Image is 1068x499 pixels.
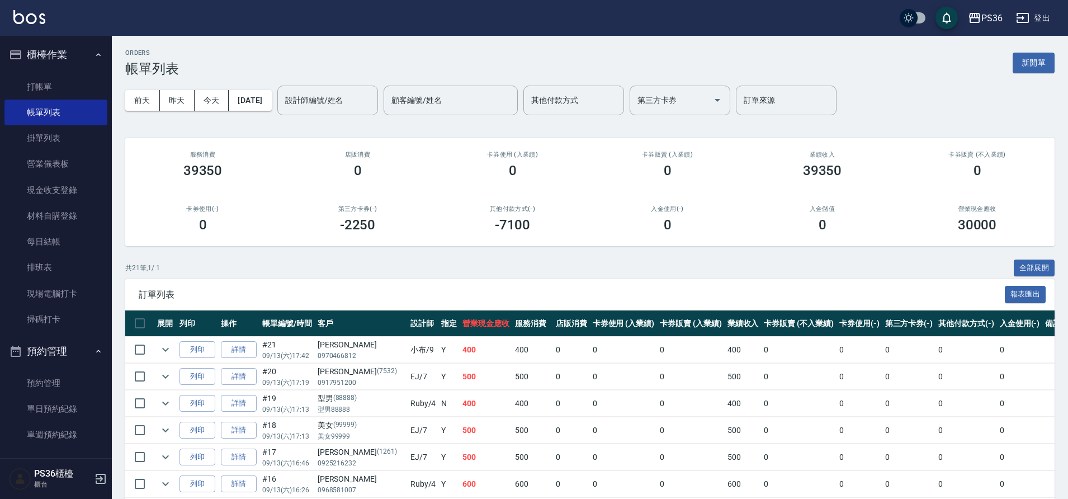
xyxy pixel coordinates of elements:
[460,310,512,337] th: 營業現金應收
[460,390,512,417] td: 400
[1005,289,1046,299] a: 報表匯出
[997,310,1043,337] th: 入金使用(-)
[318,366,405,378] div: [PERSON_NAME]
[333,420,357,431] p: (99999)
[262,378,312,388] p: 09/13 (六) 17:19
[553,364,590,390] td: 0
[512,364,553,390] td: 500
[139,151,267,158] h3: 服務消費
[4,229,107,255] a: 每日結帳
[259,471,315,497] td: #16
[221,368,257,385] a: 詳情
[460,364,512,390] td: 500
[221,422,257,439] a: 詳情
[13,10,45,24] img: Logo
[1042,310,1064,337] th: 備註
[997,364,1043,390] td: 0
[4,100,107,125] a: 帳單列表
[1013,57,1055,68] a: 新開單
[259,390,315,417] td: #19
[553,310,590,337] th: 店販消費
[221,476,257,493] a: 詳情
[4,452,107,481] button: 報表及分析
[935,337,997,363] td: 0
[4,281,107,307] a: 現場電腦打卡
[553,471,590,497] td: 0
[758,205,886,213] h2: 入金儲值
[157,449,174,465] button: expand row
[294,151,422,158] h2: 店販消費
[981,11,1003,25] div: PS36
[4,203,107,229] a: 材料自購登錄
[553,444,590,470] td: 0
[183,163,223,178] h3: 39350
[377,366,397,378] p: (7532)
[761,417,836,444] td: 0
[318,431,405,441] p: 美女99999
[837,471,882,497] td: 0
[837,390,882,417] td: 0
[512,337,553,363] td: 400
[882,471,936,497] td: 0
[512,444,553,470] td: 500
[657,417,725,444] td: 0
[318,473,405,485] div: [PERSON_NAME]
[179,368,215,385] button: 列印
[590,417,658,444] td: 0
[177,310,218,337] th: 列印
[935,7,958,29] button: save
[460,337,512,363] td: 400
[179,341,215,359] button: 列印
[935,390,997,417] td: 0
[1013,53,1055,73] button: 新開單
[4,151,107,177] a: 營業儀表板
[125,263,160,273] p: 共 21 筆, 1 / 1
[4,422,107,448] a: 單週預約紀錄
[262,351,312,361] p: 09/13 (六) 17:42
[199,217,207,233] h3: 0
[882,444,936,470] td: 0
[438,337,460,363] td: Y
[438,417,460,444] td: Y
[761,337,836,363] td: 0
[438,310,460,337] th: 指定
[9,468,31,490] img: Person
[882,337,936,363] td: 0
[315,310,408,337] th: 客戶
[761,444,836,470] td: 0
[4,125,107,151] a: 掛單列表
[725,417,762,444] td: 500
[553,417,590,444] td: 0
[408,444,439,470] td: EJ /7
[179,395,215,412] button: 列印
[408,390,439,417] td: Ruby /4
[725,444,762,470] td: 500
[318,446,405,458] div: [PERSON_NAME]
[34,479,91,489] p: 櫃台
[125,90,160,111] button: 前天
[125,49,179,57] h2: ORDERS
[657,337,725,363] td: 0
[354,163,362,178] h3: 0
[725,310,762,337] th: 業績收入
[460,444,512,470] td: 500
[761,390,836,417] td: 0
[157,368,174,385] button: expand row
[262,458,312,468] p: 09/13 (六) 16:46
[318,458,405,468] p: 0925216232
[935,471,997,497] td: 0
[882,310,936,337] th: 第三方卡券(-)
[590,471,658,497] td: 0
[259,444,315,470] td: #17
[139,205,267,213] h2: 卡券使用(-)
[125,61,179,77] h3: 帳單列表
[408,337,439,363] td: 小布 /9
[657,310,725,337] th: 卡券販賣 (入業績)
[262,485,312,495] p: 09/13 (六) 16:26
[4,370,107,396] a: 預約管理
[512,310,553,337] th: 服務消費
[139,289,1005,300] span: 訂單列表
[913,205,1041,213] h2: 營業現金應收
[221,341,257,359] a: 詳情
[803,163,842,178] h3: 39350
